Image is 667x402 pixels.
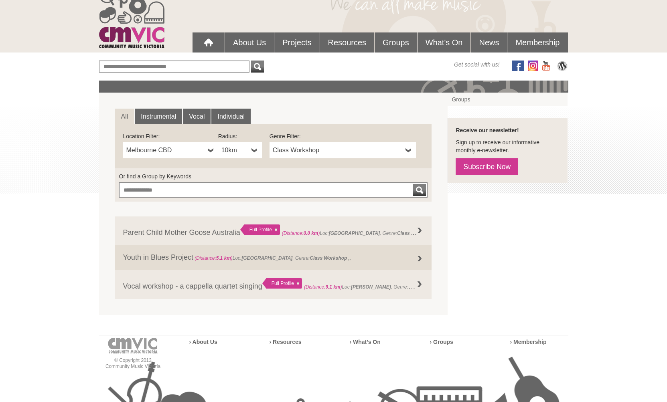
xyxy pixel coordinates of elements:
[454,61,500,69] span: Get social with us!
[123,132,218,140] label: Location Filter:
[375,32,417,53] a: Groups
[507,32,568,53] a: Membership
[408,284,448,290] strong: Class Workshop ,
[189,339,217,345] a: › About Us
[240,224,280,235] div: Full Profile
[304,282,450,290] span: Loc: , Genre: ,
[115,270,432,299] a: Vocal workshop - a cappella quartet singing Full Profile (Distance:9.1 km)Loc:[PERSON_NAME], Genr...
[282,230,320,236] span: (Distance: )
[510,339,547,345] a: › Membership
[310,255,350,261] strong: Class Workshop ,
[193,255,351,261] span: Loc: , Genre: ,
[218,132,262,140] label: Radius:
[115,109,134,125] a: All
[270,142,416,158] a: Class Workshop
[195,255,233,261] span: (Distance: )
[304,284,342,290] span: (Distance: )
[303,230,318,236] strong: 0.0 km
[115,216,432,245] a: Parent Child Mother Goose Australia Full Profile (Distance:0.0 km)Loc:[GEOGRAPHIC_DATA], Genre:Cl...
[123,142,218,158] a: Melbourne CBD
[99,358,167,370] p: © Copyright 2013 Community Music Victoria
[329,230,380,236] strong: [GEOGRAPHIC_DATA]
[351,284,391,290] strong: [PERSON_NAME]
[350,339,381,345] a: › What’s On
[282,228,438,236] span: Loc: , Genre: ,
[241,255,292,261] strong: [GEOGRAPHIC_DATA]
[221,145,248,155] span: 10km
[183,109,211,125] a: Vocal
[126,145,205,155] span: Melbourne CBD
[456,138,560,154] p: Sign up to receive our informative monthly e-newsletter.
[556,61,568,71] img: CMVic Blog
[397,228,437,236] strong: Class Workshop ,
[211,109,251,125] a: Individual
[471,32,507,53] a: News
[274,32,319,53] a: Projects
[320,32,375,53] a: Resources
[528,61,538,71] img: icon-instagram.png
[270,132,416,140] label: Genre Filter:
[430,339,453,345] a: › Groups
[270,339,302,345] a: › Resources
[456,158,518,175] a: Subscribe Now
[448,93,568,106] a: Groups
[216,255,231,261] strong: 5.1 km
[262,278,302,289] div: Full Profile
[456,127,519,133] strong: Receive our newsletter!
[418,32,471,53] a: What's On
[135,109,182,125] a: Instrumental
[273,145,402,155] span: Class Workshop
[115,245,432,270] a: Youth in Blues Project (Distance:5.1 km)Loc:[GEOGRAPHIC_DATA], Genre:Class Workshop ,,
[225,32,274,53] a: About Us
[218,142,262,158] a: 10km
[108,338,158,354] img: cmvic-logo-footer.png
[325,284,340,290] strong: 9.1 km
[119,172,428,180] label: Or find a Group by Keywords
